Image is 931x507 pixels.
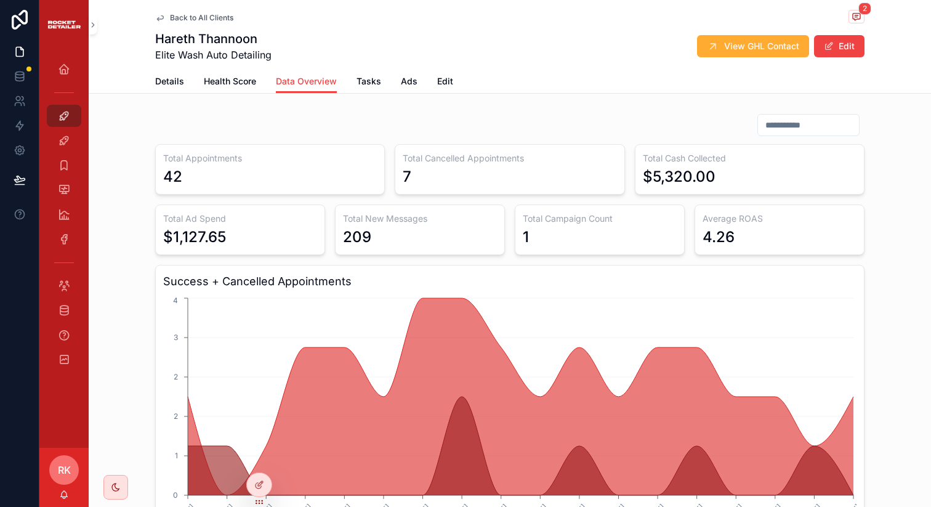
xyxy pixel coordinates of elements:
[523,227,529,247] div: 1
[163,227,226,247] div: $1,127.65
[163,167,182,187] div: 42
[175,451,178,460] tspan: 1
[204,70,256,95] a: Health Score
[724,40,799,52] span: View GHL Contact
[155,70,184,95] a: Details
[47,17,81,32] img: App logo
[163,213,317,225] h3: Total Ad Spend
[163,273,856,290] h3: Success + Cancelled Appointments
[523,213,677,225] h3: Total Campaign Count
[276,75,337,87] span: Data Overview
[403,167,411,187] div: 7
[814,35,864,57] button: Edit
[401,75,417,87] span: Ads
[703,213,856,225] h3: Average ROAS
[155,30,272,47] h1: Hareth Thannoon
[276,70,337,94] a: Data Overview
[174,372,178,381] tspan: 2
[697,35,809,57] button: View GHL Contact
[858,2,871,15] span: 2
[343,227,371,247] div: 209
[643,152,856,164] h3: Total Cash Collected
[437,75,453,87] span: Edit
[343,213,497,225] h3: Total New Messages
[437,70,453,95] a: Edit
[163,152,377,164] h3: Total Appointments
[848,10,864,25] button: 2
[173,490,178,500] tspan: 0
[643,167,715,187] div: $5,320.00
[58,463,71,477] span: RK
[357,75,381,87] span: Tasks
[174,412,178,421] tspan: 2
[403,152,616,164] h3: Total Cancelled Appointments
[401,70,417,95] a: Ads
[155,13,233,23] a: Back to All Clients
[204,75,256,87] span: Health Score
[174,333,178,342] tspan: 3
[703,227,735,247] div: 4.26
[357,70,381,95] a: Tasks
[39,49,89,387] div: scrollable content
[155,75,184,87] span: Details
[173,296,178,305] tspan: 4
[155,47,272,62] span: Elite Wash Auto Detailing
[170,13,233,23] span: Back to All Clients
